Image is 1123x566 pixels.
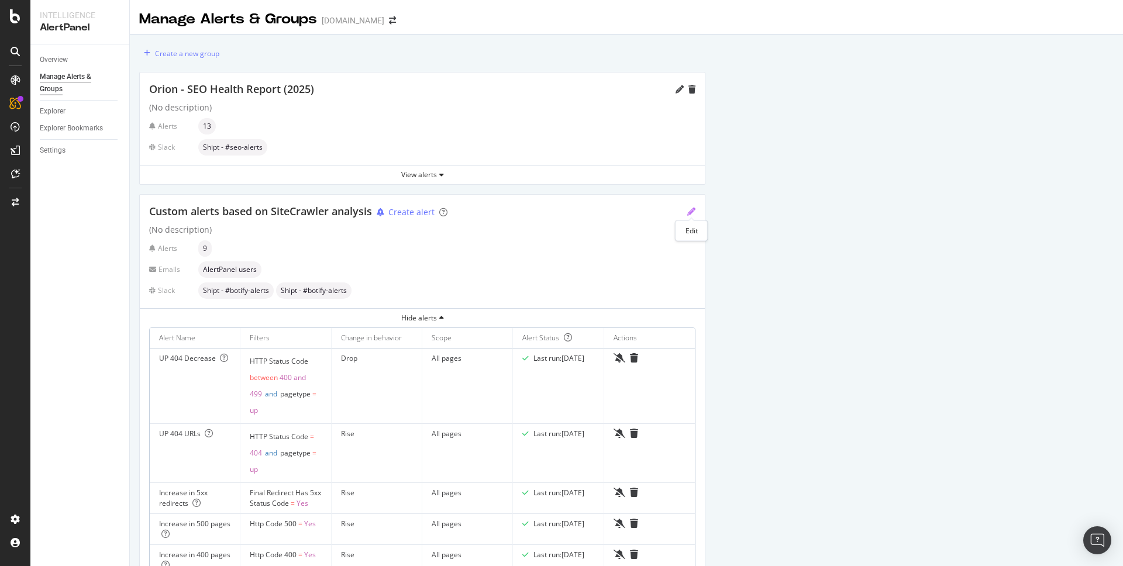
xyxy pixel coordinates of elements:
div: pencil [687,208,695,216]
div: trash [630,488,638,497]
span: Yes [297,498,308,508]
div: [DOMAIN_NAME] [322,15,384,26]
span: 13 [203,123,211,130]
span: HTTP Status Code [250,356,308,366]
span: = [298,550,302,560]
span: AlertPanel users [203,266,257,273]
div: Slack [149,285,194,295]
div: (No description) [149,224,695,236]
button: Hide alerts [140,309,705,327]
div: Settings [40,144,66,157]
span: = [298,519,302,529]
div: Increase in 500 pages [159,519,230,540]
span: Yes [304,519,316,529]
div: Hide alerts [140,313,705,323]
div: All pages [432,550,503,560]
div: trash [630,429,638,438]
button: View alerts [140,165,705,184]
div: UP 404 Decrease [159,353,230,364]
div: Rise [341,519,412,529]
span: 404 [250,448,262,458]
div: Alerts [149,121,194,131]
div: trash [630,353,638,363]
span: Http Code 400 [250,550,297,560]
span: up [250,405,258,415]
span: Shipt - #botify-alerts [203,287,269,294]
span: = [312,448,316,458]
a: Explorer [40,105,121,118]
div: neutral label [198,261,261,278]
th: Alert Status [513,328,604,348]
span: 400 and 499 [250,372,306,399]
div: UP 404 URLs [159,429,230,439]
div: Overview [40,54,68,66]
div: neutral label [198,118,216,134]
span: Http Code 500 [250,519,297,529]
div: Intelligence [40,9,120,21]
div: Emails [149,264,194,274]
th: Filters [240,328,331,348]
div: Manage Alerts & Groups [139,9,317,29]
th: Change in behavior [332,328,422,348]
div: Create a new group [155,49,219,58]
a: Explorer Bookmarks [40,122,121,134]
span: = [310,432,314,441]
div: All pages [432,488,503,498]
a: Overview [40,54,121,66]
div: Last run: [DATE] [533,353,584,364]
div: Edit [676,220,708,241]
th: Alert Name [150,328,240,348]
div: neutral label [198,139,267,156]
span: HTTP Status Code [250,432,308,441]
span: Orion - SEO Health Report (2025) [149,82,314,96]
div: Slack [149,142,194,152]
div: All pages [432,429,503,439]
div: bell-slash [614,519,625,528]
span: = [312,389,316,399]
span: Shipt - #botify-alerts [281,287,347,294]
div: Last run: [DATE] [533,550,584,560]
span: = [291,498,295,508]
div: bell-slash [614,488,625,497]
span: Shipt - #seo-alerts [203,144,263,151]
div: bell-slash [614,550,625,559]
div: Rise [341,429,412,439]
div: Open Intercom Messenger [1083,526,1111,554]
div: Create alert [388,206,435,218]
div: trash [688,85,695,94]
span: between [250,372,278,382]
span: and [265,389,277,399]
span: up [250,464,258,474]
div: neutral label [198,240,212,257]
div: Rise [341,488,412,498]
span: Final Redirect Has 5xx Status Code [250,488,321,508]
div: neutral label [198,282,274,299]
div: (No description) [149,102,695,113]
div: Alerts [149,243,194,253]
span: Custom alerts based on SiteCrawler analysis [149,204,372,218]
div: Increase in 5xx redirects [159,488,230,509]
span: and [265,448,277,458]
a: Settings [40,144,121,157]
span: 9 [203,245,207,252]
div: Last run: [DATE] [533,429,584,439]
button: Create alert [372,206,435,219]
div: Rise [341,550,412,560]
div: Last run: [DATE] [533,519,584,529]
div: AlertPanel [40,21,120,34]
div: View alerts [140,170,705,180]
div: bell-slash [614,353,625,363]
div: Drop [341,353,412,364]
div: trash [630,550,638,559]
div: trash [630,519,638,528]
div: neutral label [276,282,352,299]
span: pagetype [280,448,311,458]
span: Yes [304,550,316,560]
div: Explorer Bookmarks [40,122,103,134]
div: Manage Alerts & Groups [40,71,110,95]
div: Explorer [40,105,66,118]
a: Manage Alerts & Groups [40,71,121,95]
div: Last run: [DATE] [533,488,584,498]
th: Scope [422,328,513,348]
div: All pages [432,519,503,529]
